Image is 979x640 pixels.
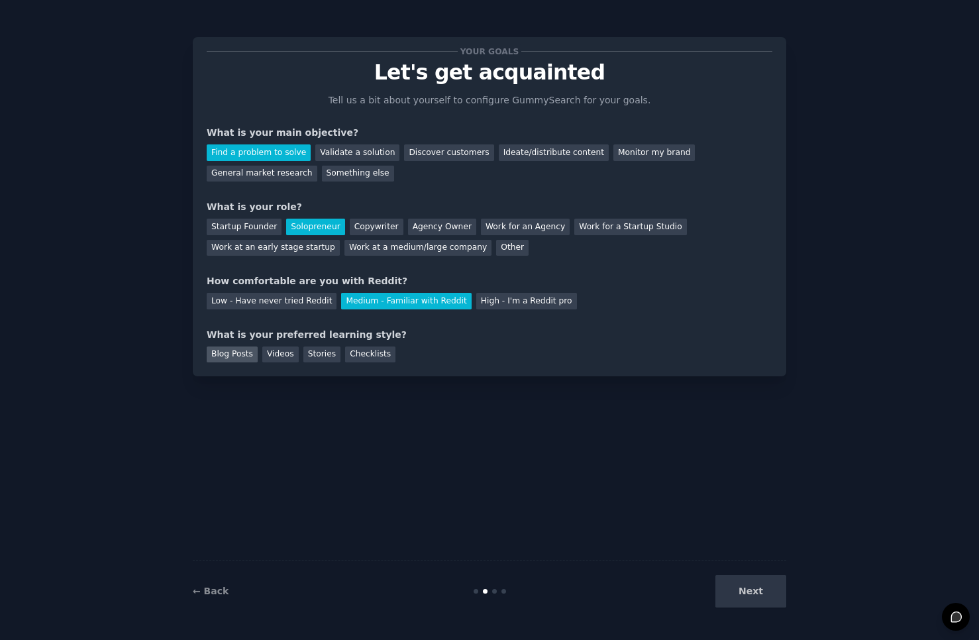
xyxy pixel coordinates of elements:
div: Work at a medium/large company [344,240,491,256]
div: Monitor my brand [613,144,695,161]
div: Ideate/distribute content [499,144,609,161]
div: Validate a solution [315,144,399,161]
div: Stories [303,347,340,363]
p: Let's get acquainted [207,61,772,84]
div: Solopreneur [286,219,344,235]
div: How comfortable are you with Reddit? [207,274,772,288]
a: ← Back [193,586,229,596]
div: Blog Posts [207,347,258,363]
p: Tell us a bit about yourself to configure GummySearch for your goals. [323,93,656,107]
div: Other [496,240,529,256]
div: Startup Founder [207,219,282,235]
div: Videos [262,347,299,363]
div: What is your role? [207,200,772,214]
span: Your goals [458,44,521,58]
div: Something else [322,166,394,182]
div: General market research [207,166,317,182]
div: What is your main objective? [207,126,772,140]
div: High - I'm a Reddit pro [476,293,577,309]
div: What is your preferred learning style? [207,328,772,342]
div: Work for an Agency [481,219,570,235]
div: Low - Have never tried Reddit [207,293,336,309]
div: Agency Owner [408,219,476,235]
div: Checklists [345,347,395,363]
div: Medium - Familiar with Reddit [341,293,471,309]
div: Discover customers [404,144,493,161]
div: Work at an early stage startup [207,240,340,256]
div: Find a problem to solve [207,144,311,161]
div: Copywriter [350,219,403,235]
div: Work for a Startup Studio [574,219,686,235]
